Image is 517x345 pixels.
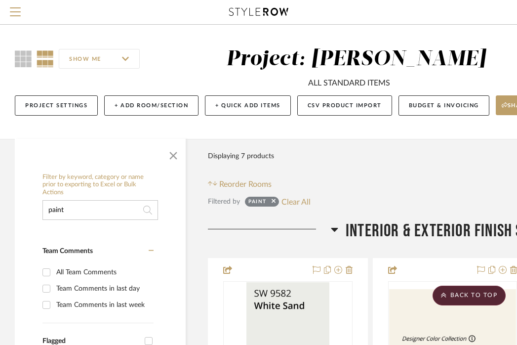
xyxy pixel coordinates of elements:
[208,178,272,190] button: Reorder Rooms
[281,195,311,208] button: Clear All
[56,281,151,297] div: Team Comments in last day
[226,49,486,70] div: Project: [PERSON_NAME]
[42,200,158,220] input: Search within 7 results
[104,95,199,116] button: + Add Room/Section
[433,286,506,305] scroll-to-top-button: BACK TO TOP
[219,178,272,190] span: Reorder Rooms
[42,173,158,197] h6: Filter by keyword, category or name prior to exporting to Excel or Bulk Actions
[208,146,274,166] div: Displaying 7 products
[56,297,151,313] div: Team Comments in last week
[208,196,240,207] div: Filtered by
[56,264,151,280] div: All Team Comments
[308,77,390,89] div: ALL STANDARD ITEMS
[248,198,267,208] div: paint
[163,144,183,164] button: Close
[205,95,291,116] button: + Quick Add Items
[15,95,98,116] button: Project Settings
[297,95,392,116] button: CSV Product Import
[398,95,489,116] button: Budget & Invoicing
[42,248,93,255] span: Team Comments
